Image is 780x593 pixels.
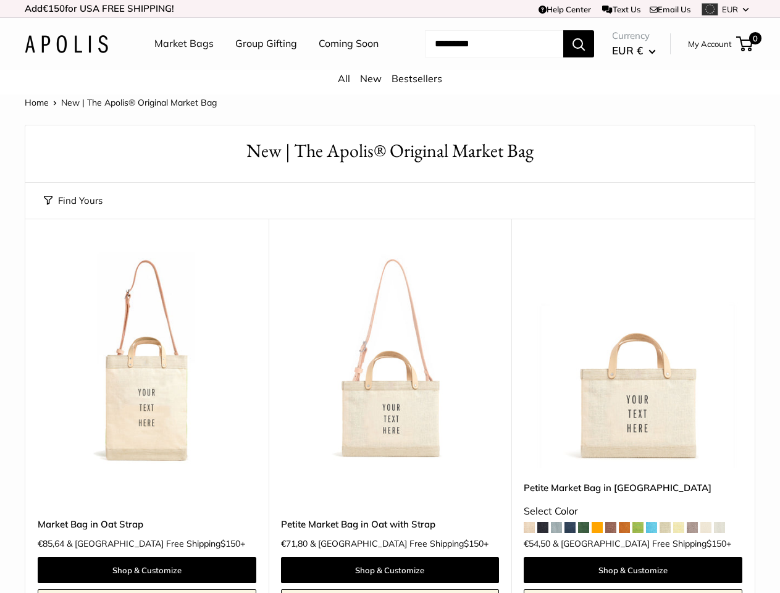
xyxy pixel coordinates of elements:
img: Petite Market Bag in Oat [524,250,742,468]
a: Text Us [602,4,640,14]
a: Petite Market Bag in Oat with StrapPetite Market Bag in Oat with Strap [281,250,500,468]
a: Market Bag in Oat StrapMarket Bag in Oat Strap [38,250,256,468]
span: 0 [749,32,761,44]
span: Currency [612,27,656,44]
a: Petite Market Bag in OatPetite Market Bag in Oat [524,250,742,468]
a: Group Gifting [235,35,297,53]
img: Market Bag in Oat Strap [38,250,256,468]
button: Search [563,30,594,57]
a: Bestsellers [392,72,442,85]
h1: New | The Apolis® Original Market Bag [44,138,736,164]
span: EUR [722,4,738,14]
button: EUR € [612,41,656,61]
a: Market Bags [154,35,214,53]
div: Select Color [524,502,742,521]
span: €54,50 [524,539,550,548]
a: Shop & Customize [524,557,742,583]
a: Market Bag in Oat Strap [38,517,256,531]
img: Petite Market Bag in Oat with Strap [281,250,500,468]
span: €71,80 [281,539,308,548]
a: My Account [688,36,732,51]
a: All [338,72,350,85]
span: & [GEOGRAPHIC_DATA] Free Shipping + [553,539,731,548]
span: EUR € [612,44,643,57]
span: New | The Apolis® Original Market Bag [61,97,217,108]
span: $150 [464,538,484,549]
a: New [360,72,382,85]
input: Search... [425,30,563,57]
a: Coming Soon [319,35,379,53]
a: 0 [737,36,753,51]
span: $150 [220,538,240,549]
a: Email Us [650,4,690,14]
a: Shop & Customize [38,557,256,583]
span: €150 [43,2,65,14]
span: €85,64 [38,539,64,548]
span: & [GEOGRAPHIC_DATA] Free Shipping + [67,539,245,548]
span: & [GEOGRAPHIC_DATA] Free Shipping + [310,539,489,548]
span: $150 [707,538,726,549]
a: Petite Market Bag in [GEOGRAPHIC_DATA] [524,481,742,495]
button: Find Yours [44,192,103,209]
a: Petite Market Bag in Oat with Strap [281,517,500,531]
img: Apolis [25,35,108,53]
a: Shop & Customize [281,557,500,583]
a: Help Center [539,4,591,14]
nav: Breadcrumb [25,95,217,111]
a: Home [25,97,49,108]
